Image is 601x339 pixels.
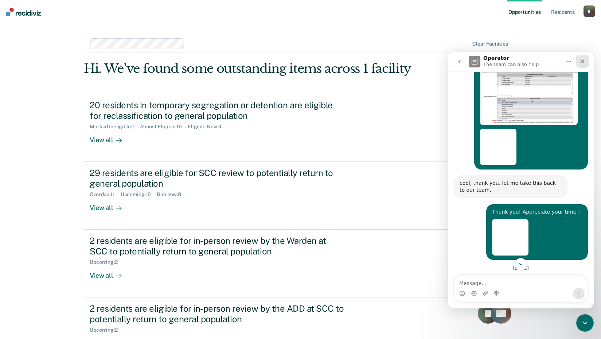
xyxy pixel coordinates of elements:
[90,259,124,265] div: Upcoming : 2
[38,152,140,209] div: Thank you! Appreciate your time !!
[84,230,517,297] a: 2 residents are eligible for in-person review by the Warden at SCC to potentially return to gener...
[90,235,346,257] div: 2 residents are eligible for in-person review by the Warden at SCC to potentially return to gener...
[188,124,227,130] div: Eligible Now : 4
[90,168,346,189] div: 29 residents are eligible for SCC review to potentially return to general population
[121,191,157,198] div: Upcoming : 10
[90,100,346,121] div: 20 residents in temporary segregation or detention are eligible for reclassification to general p...
[44,157,134,164] div: Thank you! Appreciate your time !!
[90,130,130,144] div: View all
[6,124,120,147] div: cool, thank you. let me take this back to our team.
[448,52,594,308] iframe: Intercom live chat
[46,239,52,245] button: Start recording
[140,124,188,130] div: Almost Eligible : 16
[125,236,137,248] button: Send a message…
[84,162,517,230] a: 29 residents are eligible for SCC review to potentially return to general populationOverdue:11Upc...
[90,265,130,280] div: View all
[11,239,17,245] button: Emoji picker
[584,5,595,17] button: B
[6,152,140,214] div: BonnD@michigan.gov says…
[23,239,29,245] button: Gif picker
[6,8,41,16] img: Recidiviz
[84,94,517,162] a: 20 residents in temporary segregation or detention are eligible for reclassification to general p...
[6,223,140,236] textarea: Message…
[472,41,508,47] div: Clear facilities
[67,206,79,219] button: Scroll to bottom
[84,61,430,76] div: Hi. We’ve found some outstanding items across 1 facility
[90,327,124,333] div: Upcoming : 2
[6,124,140,152] div: Kim says…
[576,314,594,332] iframe: Intercom live chat
[6,214,140,224] div: [DATE]
[90,124,140,130] div: Marked Ineligible : 1
[90,191,121,198] div: Overdue : 11
[90,198,130,212] div: View all
[35,239,40,245] button: Upload attachment
[157,191,187,198] div: Due now : 8
[12,128,114,142] div: cool, thank you. let me take this back to our team.
[90,303,346,324] div: 2 residents are eligible for in-person review by the ADD at SCC to potentially return to general ...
